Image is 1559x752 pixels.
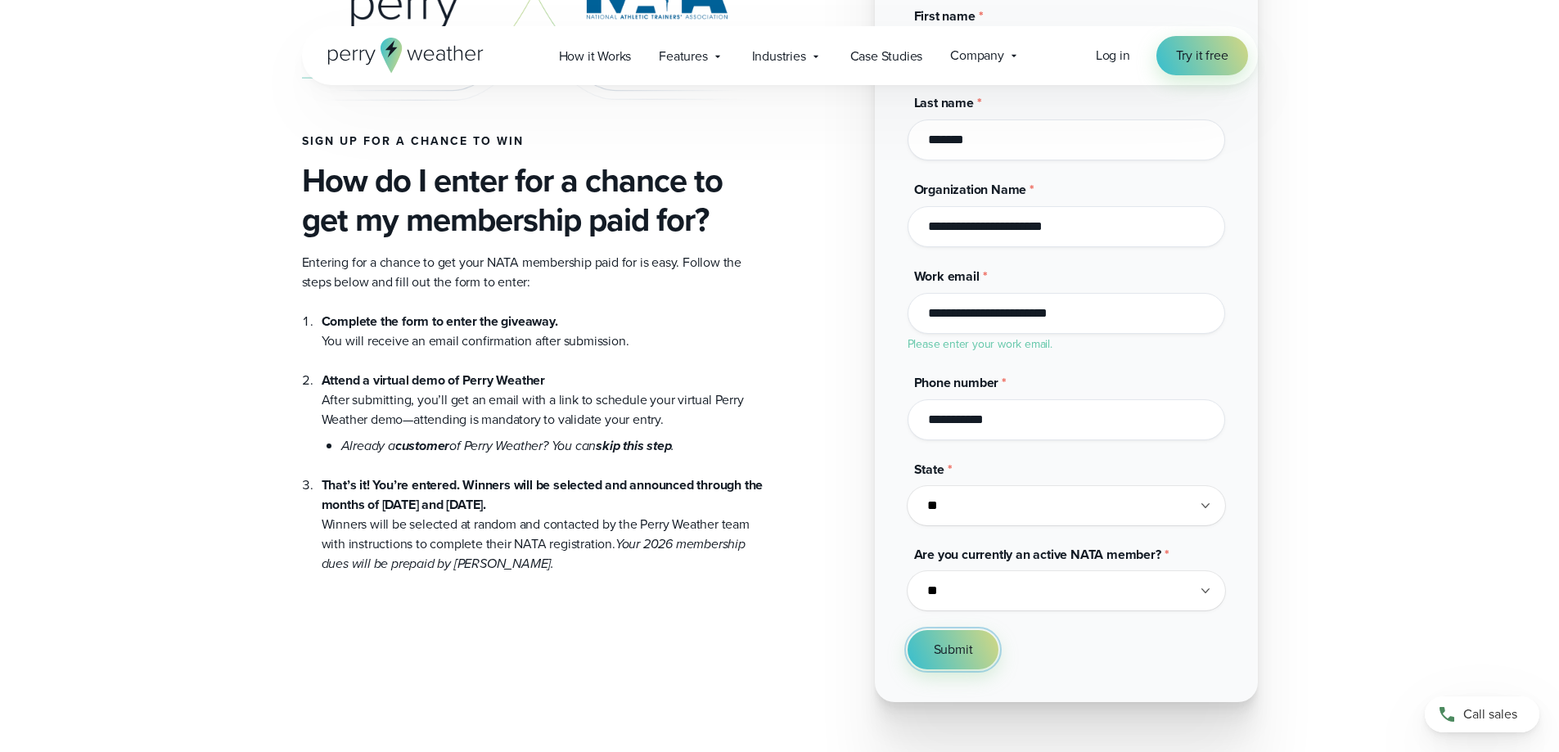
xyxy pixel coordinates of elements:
[914,7,976,25] span: First name
[914,545,1161,564] span: Are you currently an active NATA member?
[1463,705,1517,724] span: Call sales
[914,460,944,479] span: State
[596,436,671,455] strong: skip this step
[850,47,923,66] span: Case Studies
[934,640,973,660] span: Submit
[395,436,449,455] strong: customer
[545,39,646,73] a: How it Works
[322,534,746,573] em: Your 2026 membership dues will be prepaid by [PERSON_NAME].
[836,39,937,73] a: Case Studies
[302,135,767,148] h4: Sign up for a chance to win
[908,335,1052,353] label: Please enter your work email.
[302,253,767,292] p: Entering for a chance to get your NATA membership paid for is easy. Follow the steps below and fi...
[322,312,558,331] strong: Complete the form to enter the giveaway.
[302,161,767,240] h3: How do I enter for a chance to get my membership paid for?
[322,371,545,390] strong: Attend a virtual demo of Perry Weather
[914,267,980,286] span: Work email
[914,180,1027,199] span: Organization Name
[914,93,974,112] span: Last name
[1176,46,1228,65] span: Try it free
[908,630,999,669] button: Submit
[914,373,999,392] span: Phone number
[1425,696,1539,732] a: Call sales
[322,351,767,456] li: After submitting, you’ll get an email with a link to schedule your virtual Perry Weather demo—att...
[752,47,806,66] span: Industries
[322,312,767,351] li: You will receive an email confirmation after submission.
[341,436,675,455] em: Already a of Perry Weather? You can .
[322,456,767,574] li: Winners will be selected at random and contacted by the Perry Weather team with instructions to c...
[322,475,764,514] strong: That’s it! You’re entered. Winners will be selected and announced through the months of [DATE] an...
[1096,46,1130,65] a: Log in
[1156,36,1248,75] a: Try it free
[659,47,707,66] span: Features
[950,46,1004,65] span: Company
[559,47,632,66] span: How it Works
